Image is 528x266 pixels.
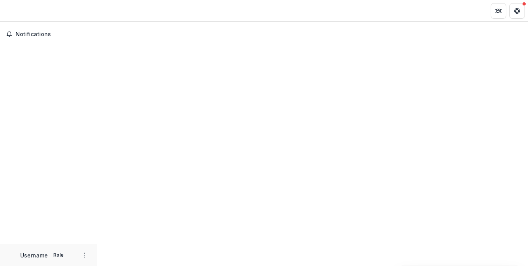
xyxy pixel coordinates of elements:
button: More [80,250,89,260]
p: Role [51,252,66,259]
button: Get Help [509,3,525,19]
p: Username [20,251,48,259]
span: Notifications [16,31,91,38]
button: Partners [491,3,506,19]
button: Notifications [3,28,94,40]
